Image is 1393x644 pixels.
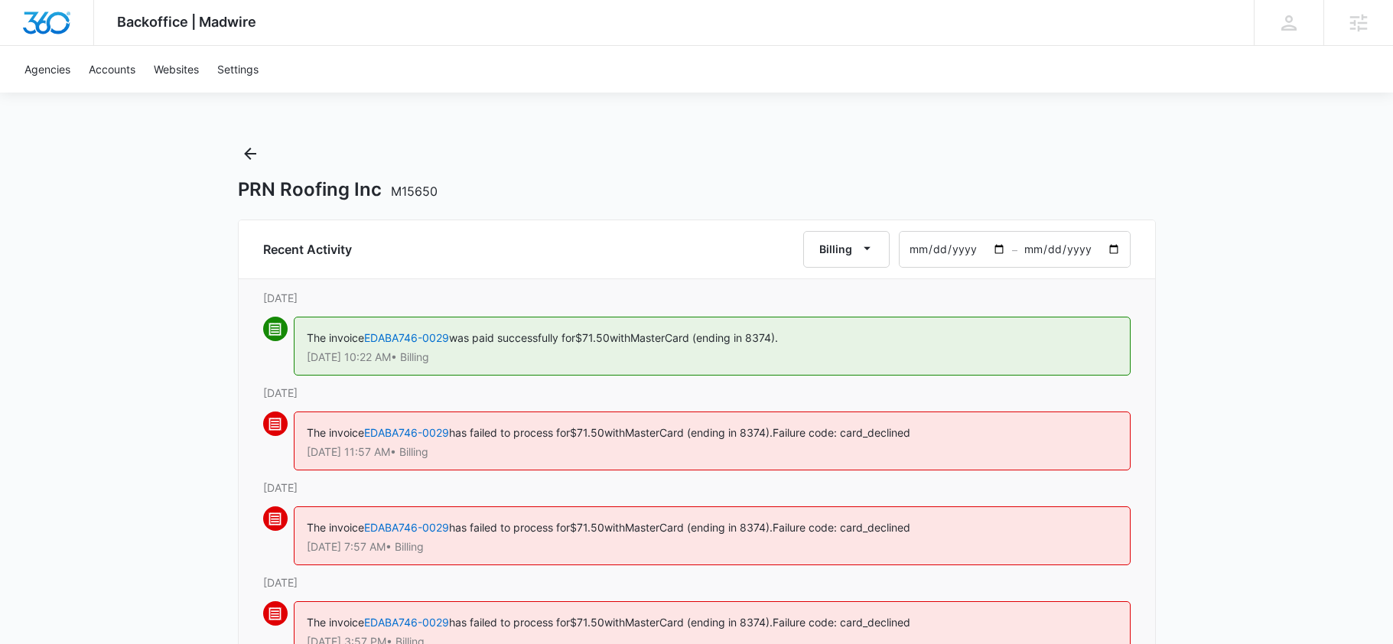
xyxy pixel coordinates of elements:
[364,331,449,344] a: EDABA746-0029
[208,46,268,93] a: Settings
[263,240,352,259] h6: Recent Activity
[307,616,364,629] span: The invoice
[307,542,1118,552] p: [DATE] 7:57 AM • Billing
[307,352,1118,363] p: [DATE] 10:22 AM • Billing
[263,385,1131,401] p: [DATE]
[80,46,145,93] a: Accounts
[449,616,570,629] span: has failed to process for
[1012,242,1017,258] span: –
[630,331,778,344] span: MasterCard (ending in 8374).
[307,426,364,439] span: The invoice
[307,331,364,344] span: The invoice
[570,426,604,439] span: $71.50
[263,290,1131,306] p: [DATE]
[570,616,604,629] span: $71.50
[610,331,630,344] span: with
[604,521,625,534] span: with
[391,184,438,199] span: M15650
[364,616,449,629] a: EDABA746-0029
[625,616,773,629] span: MasterCard (ending in 8374).
[575,331,610,344] span: $71.50
[117,14,256,30] span: Backoffice | Madwire
[449,426,570,439] span: has failed to process for
[625,521,773,534] span: MasterCard (ending in 8374).
[238,141,262,166] button: Back
[625,426,773,439] span: MasterCard (ending in 8374).
[145,46,208,93] a: Websites
[263,480,1131,496] p: [DATE]
[307,521,364,534] span: The invoice
[803,231,890,268] button: Billing
[307,447,1118,457] p: [DATE] 11:57 AM • Billing
[263,574,1131,590] p: [DATE]
[449,331,575,344] span: was paid successfully for
[604,616,625,629] span: with
[570,521,604,534] span: $71.50
[604,426,625,439] span: with
[773,426,910,439] span: Failure code: card_declined
[773,521,910,534] span: Failure code: card_declined
[15,46,80,93] a: Agencies
[773,616,910,629] span: Failure code: card_declined
[364,426,449,439] a: EDABA746-0029
[449,521,570,534] span: has failed to process for
[364,521,449,534] a: EDABA746-0029
[238,178,438,201] h1: PRN Roofing Inc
